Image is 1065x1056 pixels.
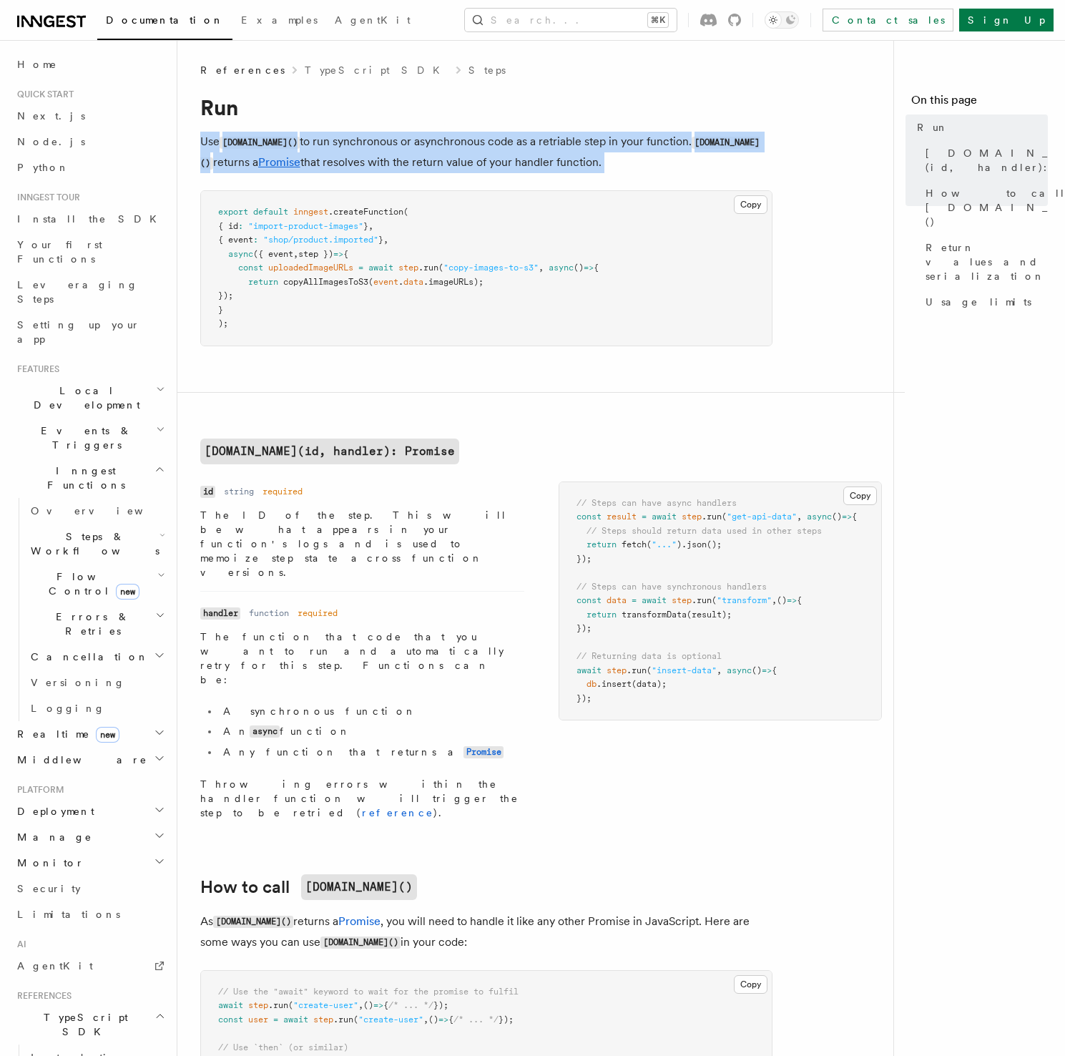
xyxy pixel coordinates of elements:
span: Inngest Functions [11,464,154,492]
span: ( [403,207,408,217]
span: , [797,512,802,522]
span: () [832,512,842,522]
span: ( [647,539,652,549]
span: ( [647,665,652,675]
span: new [116,584,139,600]
span: await [652,512,677,522]
span: // Steps should return data used in other steps [587,526,822,536]
a: Limitations [11,901,168,927]
button: Copy [843,487,877,505]
span: Overview [31,505,178,517]
span: // Steps can have synchronous handlers [576,582,767,592]
span: }); [576,623,592,633]
span: => [787,595,797,605]
span: step [672,595,692,605]
span: Examples [241,14,318,26]
span: "insert-data" [652,665,717,675]
span: References [11,990,72,1002]
span: : [238,221,243,231]
span: const [218,1015,243,1025]
dd: required [298,607,338,619]
span: Next.js [17,110,85,122]
span: ) [677,539,682,549]
span: , [383,235,388,245]
button: Monitor [11,850,168,876]
span: // Use the "await" keyword to wait for the promise to fulfil [218,987,519,997]
a: AgentKit [326,4,419,39]
span: ( [353,1015,358,1025]
span: , [717,665,722,675]
button: Cancellation [25,644,168,670]
span: , [293,249,298,259]
span: (result); [687,610,732,620]
code: handler [200,607,240,620]
span: { [448,1015,453,1025]
span: }); [433,1000,448,1010]
a: [DOMAIN_NAME](id, handler): Promise [920,140,1048,180]
span: ( [368,277,373,287]
span: ({ event [253,249,293,259]
span: { [797,595,802,605]
a: Install the SDK [11,206,168,232]
span: user [248,1015,268,1025]
span: step [398,263,418,273]
span: = [358,263,363,273]
button: Copy [734,195,767,214]
span: Limitations [17,909,120,920]
span: Leveraging Steps [17,279,138,305]
span: () [777,595,787,605]
span: .run [627,665,647,675]
a: Your first Functions [11,232,168,272]
button: Toggle dark mode [765,11,799,29]
span: AgentKit [17,960,93,972]
a: Security [11,876,168,901]
span: data [403,277,423,287]
a: Logging [25,695,168,721]
span: const [576,595,602,605]
span: Security [17,883,81,894]
span: step [607,665,627,675]
a: Examples [232,4,326,39]
span: .insert [597,679,632,689]
span: "import-product-images" [248,221,363,231]
span: "shop/product.imported" [263,235,378,245]
span: Home [17,57,57,72]
span: Python [17,162,69,173]
li: An function [219,724,524,739]
a: Sign Up [959,9,1054,31]
a: Contact sales [823,9,953,31]
span: step }) [298,249,333,259]
li: A synchronous function [219,704,524,718]
span: { [852,512,857,522]
span: ( [722,512,727,522]
span: Inngest tour [11,192,80,203]
span: Realtime [11,727,119,741]
a: AgentKit [11,953,168,979]
span: // Steps can have async handlers [576,498,737,508]
p: The function that code that you want to run and automatically retry for this step. Functions can be: [200,630,524,687]
span: Steps & Workflows [25,529,159,558]
span: Events & Triggers [11,424,156,452]
a: TypeScript SDK [305,63,448,77]
span: , [358,1000,363,1010]
a: Next.js [11,103,168,129]
button: Errors & Retries [25,604,168,644]
a: Run [911,114,1048,140]
span: Node.js [17,136,85,147]
button: Events & Triggers [11,418,168,458]
a: How to call[DOMAIN_NAME]() [200,874,417,900]
span: Logging [31,703,105,714]
span: .run [692,595,712,605]
span: .run [268,1000,288,1010]
span: => [333,249,343,259]
span: transformData [622,610,687,620]
span: . [398,277,403,287]
a: Documentation [97,4,232,40]
button: Manage [11,824,168,850]
span: default [253,207,288,217]
code: [DOMAIN_NAME](id, handler): Promise [200,439,459,464]
span: .createFunction [328,207,403,217]
span: return [587,539,617,549]
code: id [200,486,215,498]
button: Middleware [11,747,168,773]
